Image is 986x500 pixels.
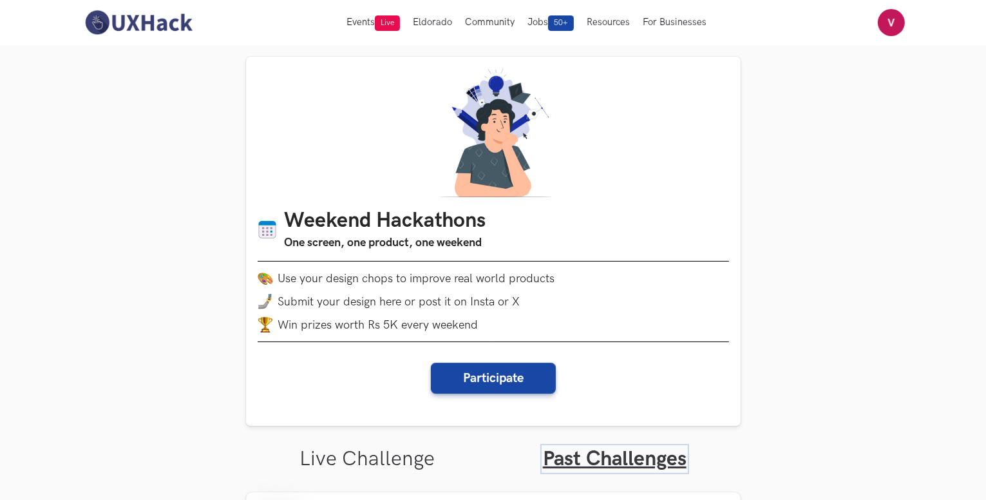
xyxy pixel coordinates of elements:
li: Win prizes worth Rs 5K every weekend [258,317,729,332]
img: mobile-in-hand.png [258,294,273,309]
ul: Tabs Interface [246,426,741,472]
span: Live [375,15,400,31]
img: trophy.png [258,317,273,332]
img: A designer thinking [431,68,555,197]
button: Participate [431,363,556,394]
img: UXHack-logo.png [81,9,196,36]
h3: One screen, one product, one weekend [285,234,486,252]
a: Past Challenges [543,447,687,472]
span: 50+ [548,15,574,31]
li: Use your design chops to improve real world products [258,271,729,286]
span: Submit your design here or post it on Insta or X [278,295,520,309]
a: Live Challenge [299,447,435,472]
img: Your profile pic [878,9,905,36]
img: palette.png [258,271,273,286]
h1: Weekend Hackathons [285,209,486,234]
img: Calendar icon [258,220,277,240]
